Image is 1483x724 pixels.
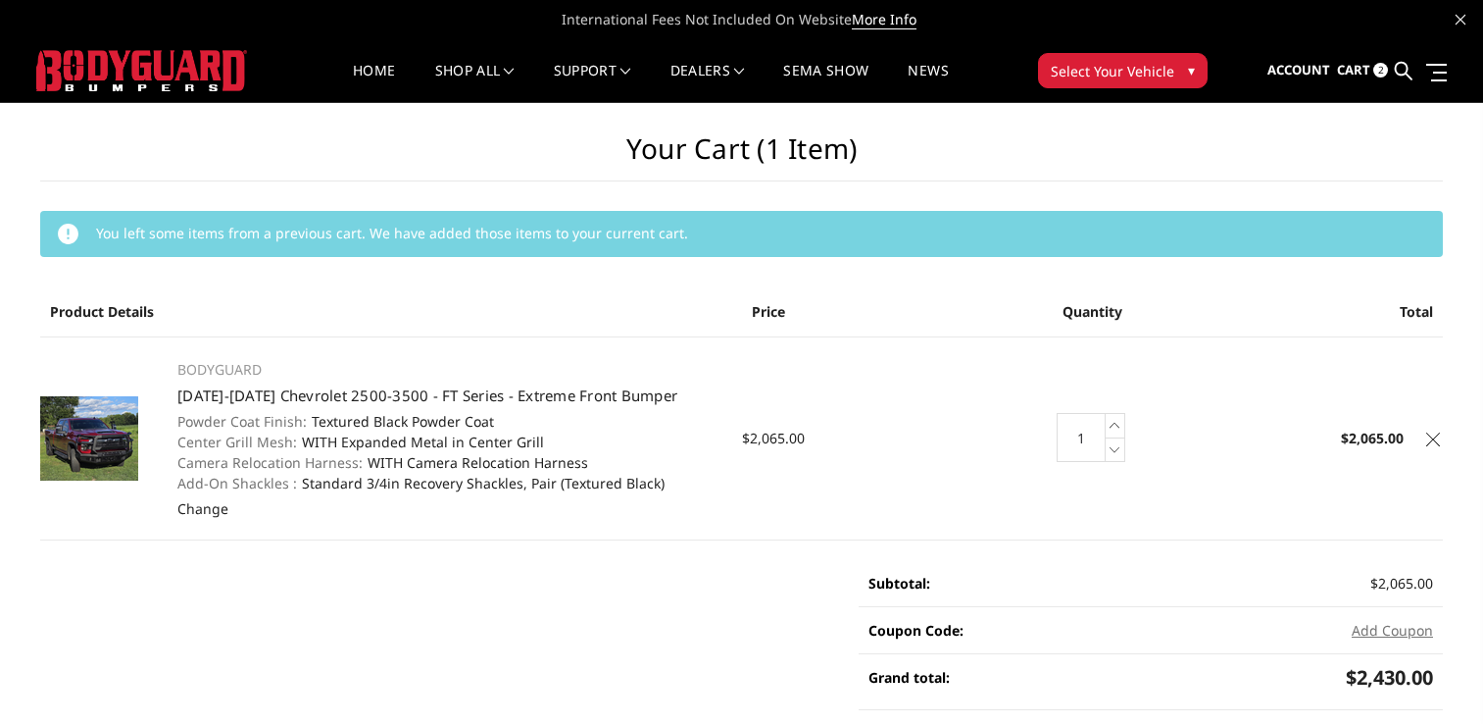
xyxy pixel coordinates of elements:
span: $2,430.00 [1346,664,1433,691]
p: BODYGUARD [177,358,720,382]
dd: WITH Expanded Metal in Center Grill [177,432,720,452]
strong: Subtotal: [868,574,930,593]
a: Change [177,499,228,518]
a: SEMA Show [783,64,868,102]
span: You left some items from a previous cart. We have added those items to your current cart. [96,224,688,242]
span: Select Your Vehicle [1051,61,1174,81]
a: More Info [852,10,916,29]
iframe: Chat Widget [1385,630,1483,724]
a: [DATE]-[DATE] Chevrolet 2500-3500 - FT Series - Extreme Front Bumper [177,386,677,405]
a: shop all [435,64,515,102]
h1: Your Cart (1 item) [40,132,1443,181]
a: News [908,64,948,102]
img: BODYGUARD BUMPERS [36,50,247,91]
a: Account [1267,44,1330,97]
a: Cart 2 [1337,44,1388,97]
strong: $2,065.00 [1341,429,1404,447]
th: Quantity [975,286,1210,337]
span: $2,065.00 [1370,574,1433,593]
span: Cart [1337,61,1370,78]
span: ▾ [1188,60,1195,80]
strong: Grand total: [868,668,950,687]
strong: Coupon Code: [868,621,964,640]
button: Add Coupon [1352,620,1433,641]
dt: Center Grill Mesh: [177,432,297,452]
dd: WITH Camera Relocation Harness [177,452,720,473]
span: 2 [1373,63,1388,78]
dd: Standard 3/4in Recovery Shackles, Pair (Textured Black) [177,473,720,493]
span: $2,065.00 [742,429,805,447]
a: Home [353,64,395,102]
dt: Powder Coat Finish: [177,411,307,432]
th: Product Details [40,286,742,337]
th: Price [742,286,976,337]
th: Total [1210,286,1444,337]
span: Account [1267,61,1330,78]
img: 2024-2025 Chevrolet 2500-3500 - FT Series - Extreme Front Bumper [40,396,138,481]
a: Support [554,64,631,102]
dt: Add-On Shackles : [177,473,297,493]
button: Select Your Vehicle [1038,53,1208,88]
dd: Textured Black Powder Coat [177,411,720,432]
a: Dealers [670,64,745,102]
dt: Camera Relocation Harness: [177,452,363,473]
